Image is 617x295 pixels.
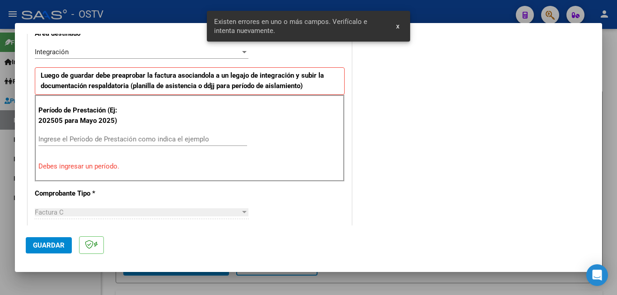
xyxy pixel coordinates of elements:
[586,264,608,286] div: Open Intercom Messenger
[389,18,407,34] button: x
[33,241,65,249] span: Guardar
[214,17,386,35] span: Existen errores en uno o más campos. Verifícalo e intenta nuevamente.
[26,237,72,253] button: Guardar
[35,48,69,56] span: Integración
[396,22,399,30] span: x
[38,105,129,126] p: Período de Prestación (Ej: 202505 para Mayo 2025)
[35,208,64,216] span: Factura C
[38,161,341,172] p: Debes ingresar un período.
[35,188,128,199] p: Comprobante Tipo *
[41,71,324,90] strong: Luego de guardar debe preaprobar la factura asociandola a un legajo de integración y subir la doc...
